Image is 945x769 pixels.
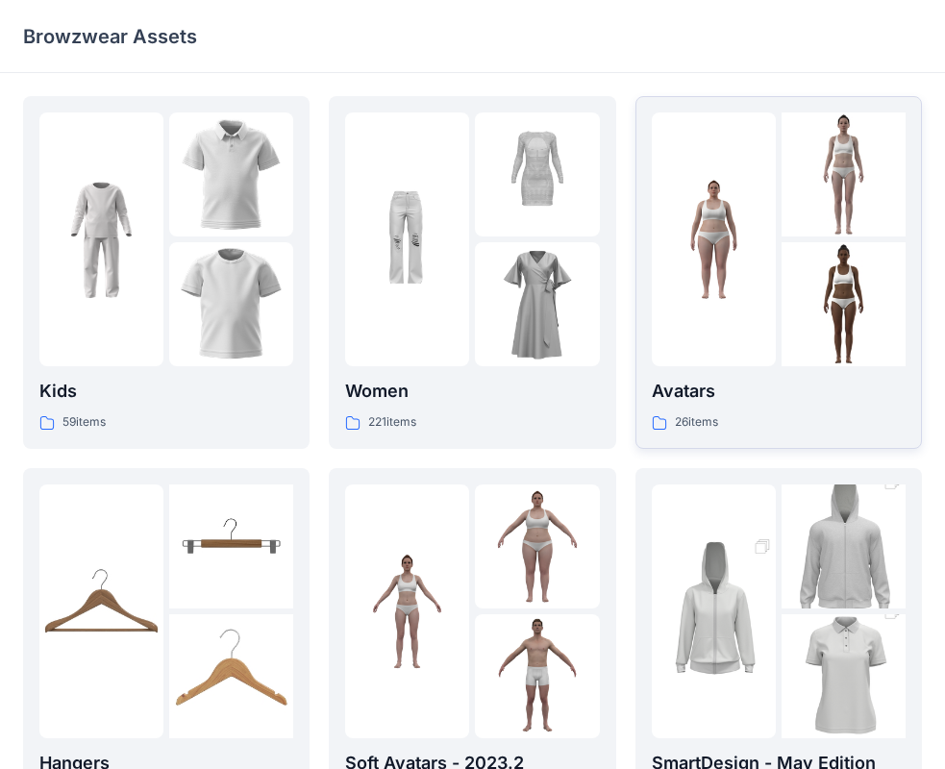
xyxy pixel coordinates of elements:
img: folder 2 [782,454,906,640]
p: 221 items [368,412,416,433]
img: folder 3 [169,242,293,366]
p: Women [345,378,599,405]
img: folder 1 [652,518,776,705]
img: folder 1 [652,178,776,302]
img: folder 1 [39,178,163,302]
p: 59 items [62,412,106,433]
img: folder 2 [475,484,599,608]
img: folder 2 [169,112,293,236]
img: folder 3 [782,242,906,366]
p: Avatars [652,378,906,405]
img: folder 1 [345,549,469,673]
p: Browzwear Assets [23,23,197,50]
img: folder 3 [475,614,599,738]
a: folder 1folder 2folder 3Kids59items [23,96,310,449]
p: 26 items [675,412,718,433]
p: Kids [39,378,293,405]
a: folder 1folder 2folder 3Women221items [329,96,615,449]
img: folder 3 [169,614,293,738]
a: folder 1folder 2folder 3Avatars26items [635,96,922,449]
img: folder 2 [169,484,293,608]
img: folder 2 [475,112,599,236]
img: folder 1 [345,178,469,302]
img: folder 2 [782,112,906,236]
img: folder 3 [475,242,599,366]
img: folder 1 [39,549,163,673]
